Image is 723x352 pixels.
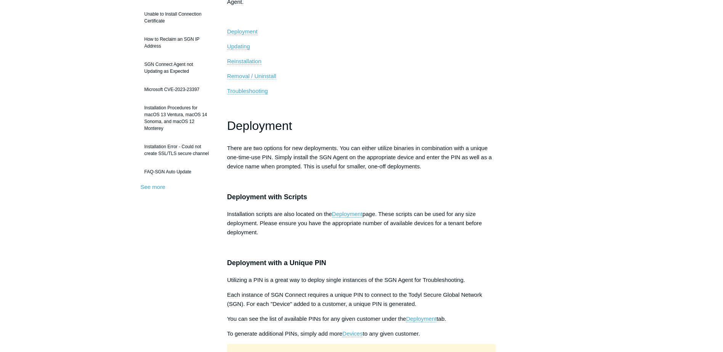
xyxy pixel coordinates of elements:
span: Reinstallation [227,58,261,64]
a: Installation Error - Could not create SSL/TLS secure channel [141,139,216,161]
span: Deployment [227,119,292,133]
a: Deployment [227,28,258,35]
a: SGN Connect Agent not Updating as Expected [141,57,216,78]
a: Updating [227,43,250,50]
a: Deployment [406,315,436,322]
span: To generate additional PINs, simply add more [227,330,343,337]
a: FAQ-SGN Auto Update [141,165,216,179]
a: Removal / Uninstall [227,73,276,80]
a: Reinstallation [227,58,261,65]
span: Removal / Uninstall [227,73,276,79]
span: Deployment with a Unique PIN [227,259,326,267]
a: Installation Procedures for macOS 13 Ventura, macOS 14 Sonoma, and macOS 12 Monterey [141,101,216,136]
span: There are two options for new deployments. You can either utilize binaries in combination with a ... [227,145,492,170]
a: Deployment [332,211,362,218]
span: Installation scripts are also located on the [227,211,332,217]
a: Troubleshooting [227,88,268,94]
a: See more [141,184,165,190]
a: Unable to Install Connection Certificate [141,7,216,28]
span: Each instance of SGN Connect requires a unique PIN to connect to the Todyl Secure Global Network ... [227,291,482,307]
span: tab. [436,315,446,322]
span: Deployment with Scripts [227,193,307,201]
a: Devices [342,330,362,337]
span: You can see the list of available PINs for any given customer under the [227,315,406,322]
a: How to Reclaim an SGN IP Address [141,32,216,53]
a: Microsoft CVE-2023-23397 [141,82,216,97]
span: Utilizing a PIN is a great way to deploy single instances of the SGN Agent for Troubleshooting. [227,277,465,283]
span: page. These scripts can be used for any size deployment. Please ensure you have the appropriate n... [227,211,482,235]
span: to any given customer. [363,330,420,337]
